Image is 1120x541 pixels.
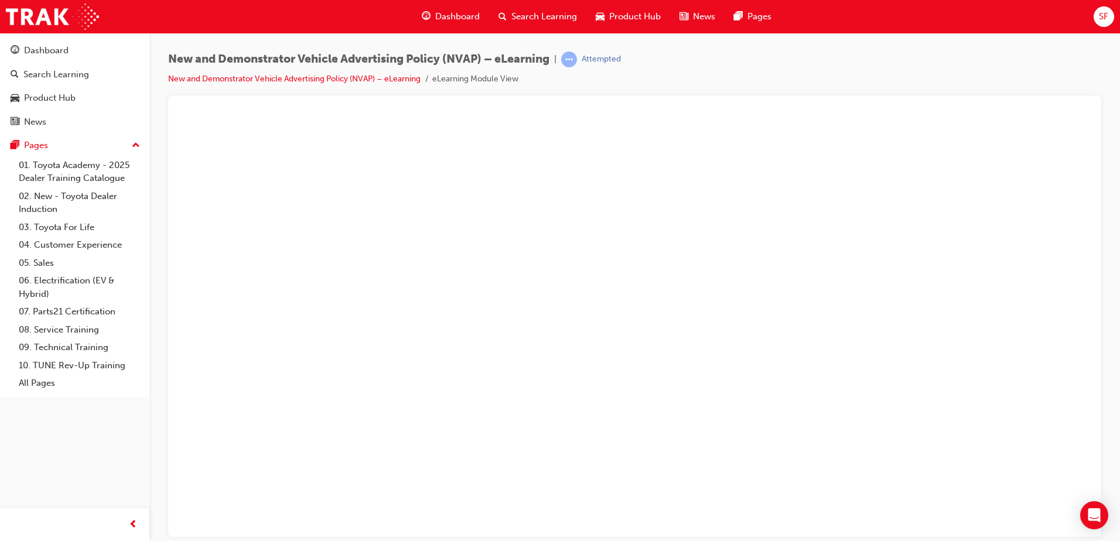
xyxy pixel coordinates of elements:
[11,46,19,56] span: guage-icon
[5,135,145,156] button: Pages
[5,87,145,109] a: Product Hub
[14,156,145,187] a: 01. Toyota Academy - 2025 Dealer Training Catalogue
[734,9,743,24] span: pages-icon
[24,139,48,152] div: Pages
[14,321,145,339] a: 08. Service Training
[14,254,145,272] a: 05. Sales
[5,64,145,85] a: Search Learning
[14,338,145,357] a: 09. Technical Training
[498,9,507,24] span: search-icon
[24,91,76,105] div: Product Hub
[422,9,431,24] span: guage-icon
[5,37,145,135] button: DashboardSearch LearningProduct HubNews
[679,9,688,24] span: news-icon
[24,44,69,57] div: Dashboard
[5,40,145,61] a: Dashboard
[14,272,145,303] a: 06. Electrification (EV & Hybrid)
[489,5,586,29] a: search-iconSearch Learning
[725,5,781,29] a: pages-iconPages
[435,10,480,23] span: Dashboard
[6,4,99,30] img: Trak
[14,357,145,375] a: 10. TUNE Rev-Up Training
[168,74,421,84] a: New and Demonstrator Vehicle Advertising Policy (NVAP) – eLearning
[14,187,145,218] a: 02. New - Toyota Dealer Induction
[14,374,145,392] a: All Pages
[23,68,89,81] div: Search Learning
[596,9,605,24] span: car-icon
[129,518,138,532] span: prev-icon
[693,10,715,23] span: News
[11,93,19,104] span: car-icon
[747,10,771,23] span: Pages
[670,5,725,29] a: news-iconNews
[609,10,661,23] span: Product Hub
[586,5,670,29] a: car-iconProduct Hub
[554,53,556,66] span: |
[132,138,140,153] span: up-icon
[14,236,145,254] a: 04. Customer Experience
[561,52,577,67] span: learningRecordVerb_ATTEMPT-icon
[24,115,46,129] div: News
[1080,501,1108,529] div: Open Intercom Messenger
[412,5,489,29] a: guage-iconDashboard
[14,303,145,321] a: 07. Parts21 Certification
[5,111,145,133] a: News
[1099,10,1108,23] span: SF
[432,73,518,86] li: eLearning Module View
[11,141,19,151] span: pages-icon
[168,53,549,66] span: New and Demonstrator Vehicle Advertising Policy (NVAP) – eLearning
[11,117,19,128] span: news-icon
[582,54,621,65] div: Attempted
[14,218,145,237] a: 03. Toyota For Life
[1094,6,1114,27] button: SF
[11,70,19,80] span: search-icon
[511,10,577,23] span: Search Learning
